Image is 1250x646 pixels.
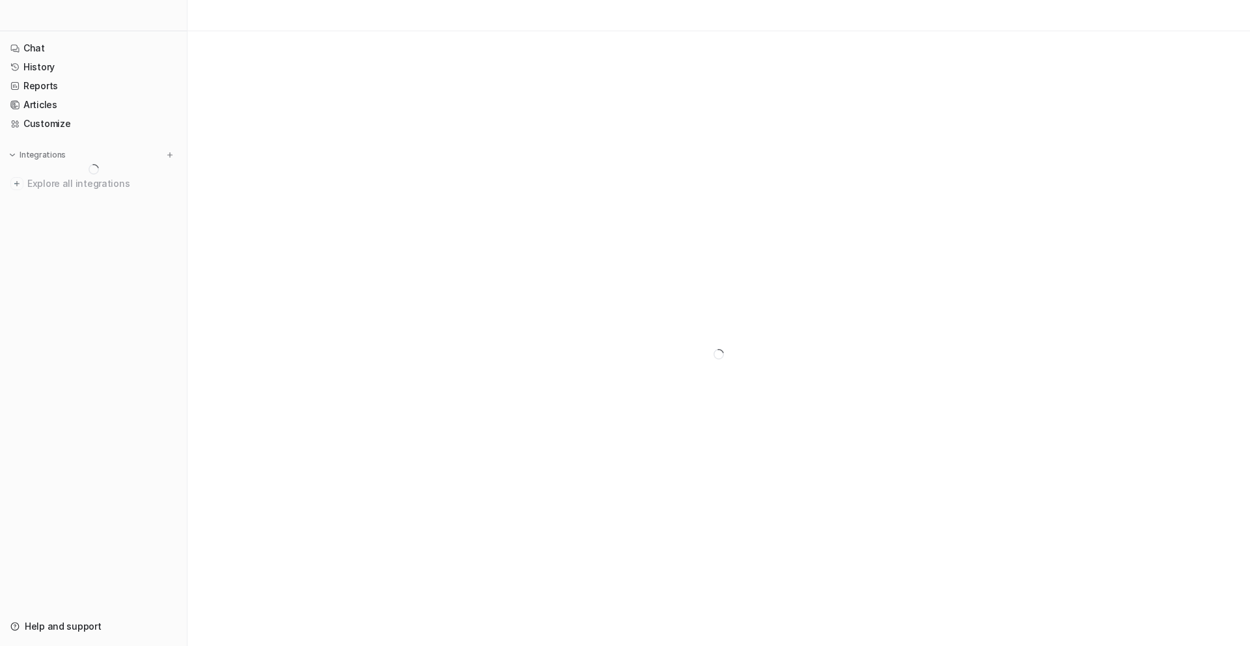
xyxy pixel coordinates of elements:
a: Customize [5,115,182,133]
a: History [5,58,182,76]
img: menu_add.svg [165,150,174,160]
button: Integrations [5,148,70,161]
p: Integrations [20,150,66,160]
a: Articles [5,96,182,114]
img: explore all integrations [10,177,23,190]
span: Explore all integrations [27,173,176,194]
a: Reports [5,77,182,95]
a: Explore all integrations [5,175,182,193]
a: Chat [5,39,182,57]
a: Help and support [5,617,182,636]
img: expand menu [8,150,17,160]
